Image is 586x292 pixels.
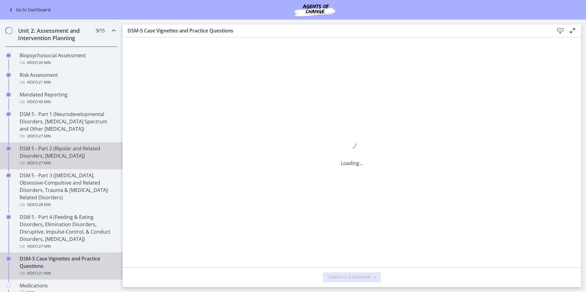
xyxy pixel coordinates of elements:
div: DSM 5 - Part 3 ([MEDICAL_DATA], Obsessive-Compulsive and Related Disorders, Trauma & [MEDICAL_DAT... [20,172,115,208]
div: DSM 5 - Part 4 (Feeding & Eating Disorders, Elimination Disorders, Disruptive, Impulse-Control, &... [20,213,115,250]
h2: Unit 2: Assessment and Intervention Planning [18,27,93,42]
span: · 27 min [38,133,51,140]
span: · 28 min [38,201,51,208]
div: Video [20,159,115,167]
div: DSM 5 - Part 2 (Bipolar and Related Disorders, [MEDICAL_DATA]) [20,145,115,167]
span: Complete & continue [328,275,371,280]
i: Completed [6,92,11,97]
span: · 40 min [38,98,51,106]
i: Completed [6,53,11,58]
div: Video [20,98,115,106]
p: Loading... [341,159,363,167]
span: 9 / 15 [96,27,105,34]
i: Completed [6,215,11,219]
div: Risk Assessment [20,71,115,86]
a: Go to Dashboard [7,6,51,13]
div: Video [20,270,115,277]
span: · 26 min [38,59,51,66]
div: Video [20,133,115,140]
div: Video [20,79,115,86]
span: · 27 min [38,159,51,167]
i: Completed [6,146,11,151]
i: Completed [6,173,11,178]
i: Completed [6,73,11,77]
button: Complete & continue [323,272,381,282]
i: Completed [6,112,11,117]
span: · 21 min [38,270,51,277]
div: Video [20,201,115,208]
div: DSM 5 - Part 1 (Neurodevelopmental Disorders, [MEDICAL_DATA] Spectrum and Other [MEDICAL_DATA]) [20,110,115,140]
div: Video [20,59,115,66]
i: Completed [6,256,11,261]
div: Biopsychosocial Assessment [20,52,115,66]
div: DSM-5 Case Vignettes and Practice Questions [20,255,115,277]
span: · 27 min [38,243,51,250]
div: Video [20,243,115,250]
h3: DSM-5 Case Vignettes and Practice Questions [127,27,544,34]
img: Agents of Change Social Work Test Prep [278,2,352,17]
div: Mandated Reporting [20,91,115,106]
div: 1 [341,138,363,152]
span: · 21 min [38,79,51,86]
